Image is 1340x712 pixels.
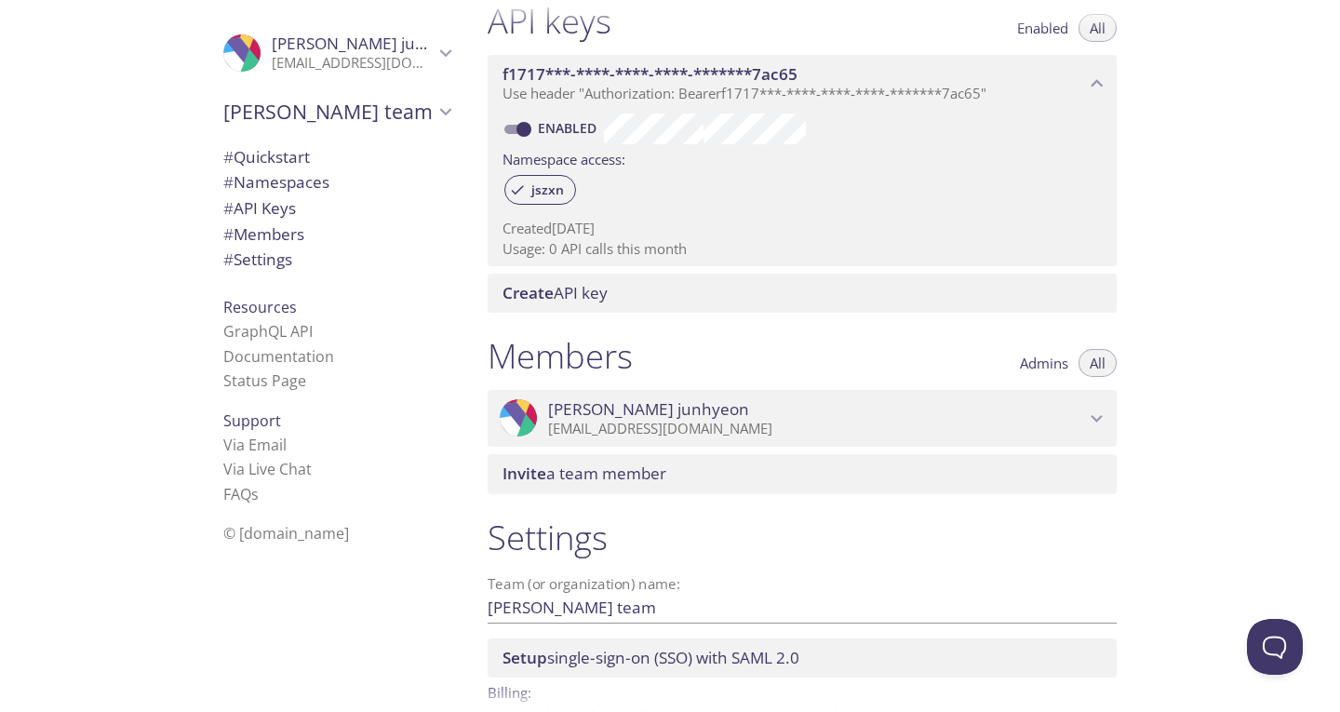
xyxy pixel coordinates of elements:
div: API Keys [208,195,465,222]
span: API Keys [223,197,296,219]
label: Namespace access: [502,144,625,171]
span: # [223,197,234,219]
button: All [1079,349,1117,377]
span: [PERSON_NAME] junhyeon [272,33,473,54]
div: jszxn [504,175,576,205]
div: Lee's team [208,87,465,136]
a: GraphQL API [223,321,313,342]
span: Namespaces [223,171,329,193]
div: Quickstart [208,144,465,170]
span: API key [502,282,608,303]
p: [EMAIL_ADDRESS][DOMAIN_NAME] [548,420,1085,438]
a: Status Page [223,370,306,391]
span: [PERSON_NAME] team [223,99,434,125]
div: Invite a team member [488,454,1117,493]
span: # [223,171,234,193]
span: single-sign-on (SSO) with SAML 2.0 [502,647,799,668]
span: a team member [502,463,666,484]
a: Via Email [223,435,287,455]
p: Created [DATE] [502,219,1102,238]
span: # [223,146,234,168]
span: # [223,223,234,245]
h1: Members [488,335,633,377]
span: Support [223,410,281,431]
button: Admins [1009,349,1079,377]
span: Invite [502,463,546,484]
div: Lee junhyeon [208,22,465,84]
div: Setup SSO [488,638,1117,678]
div: Namespaces [208,169,465,195]
p: Billing: [488,678,1117,705]
iframe: Help Scout Beacon - Open [1247,619,1303,675]
a: Enabled [535,119,604,137]
span: Create [502,282,554,303]
span: [PERSON_NAME] junhyeon [548,399,749,420]
span: © [DOMAIN_NAME] [223,523,349,544]
span: Quickstart [223,146,310,168]
p: Usage: 0 API calls this month [502,239,1102,259]
h1: Settings [488,517,1117,558]
span: Setup [502,647,547,668]
div: Members [208,222,465,248]
span: # [223,249,234,270]
a: FAQ [223,484,259,504]
span: Resources [223,297,297,317]
span: s [251,484,259,504]
div: Create API Key [488,274,1117,313]
span: jszxn [520,181,575,198]
div: Team Settings [208,247,465,273]
a: Documentation [223,346,334,367]
p: [EMAIL_ADDRESS][DOMAIN_NAME] [272,54,434,73]
span: Settings [223,249,292,270]
a: Via Live Chat [223,459,312,479]
label: Team (or organization) name: [488,577,681,591]
div: Lee junhyeon [488,390,1117,448]
span: Members [223,223,304,245]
